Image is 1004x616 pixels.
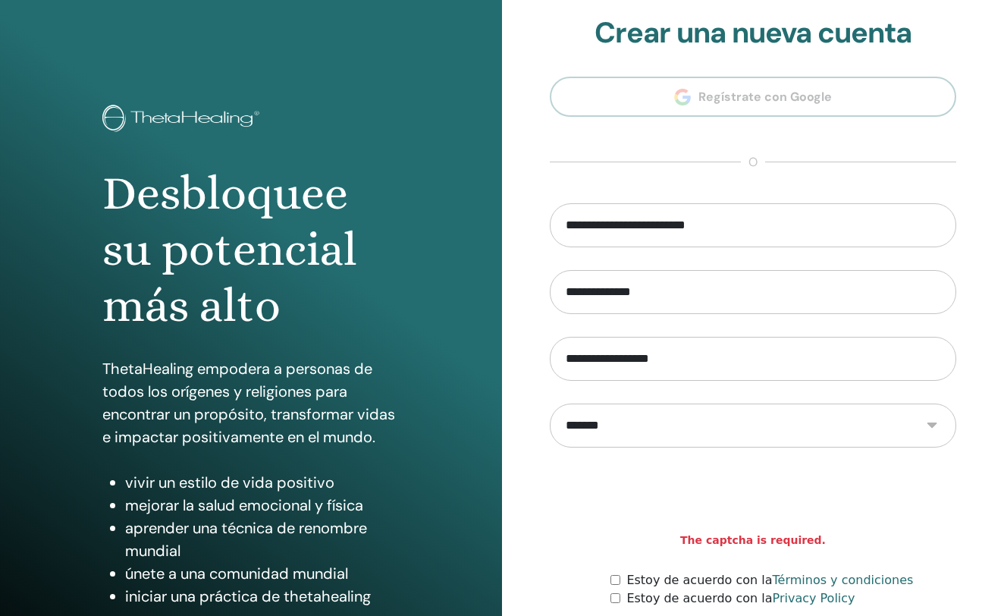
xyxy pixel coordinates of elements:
h1: Desbloquee su potencial más alto [102,165,399,335]
p: ThetaHealing empodera a personas de todos los orígenes y religiones para encontrar un propósito, ... [102,357,399,448]
li: vivir un estilo de vida positivo [125,471,399,494]
span: o [741,153,765,171]
iframe: reCAPTCHA [638,470,868,530]
li: iniciar una práctica de thetahealing [125,585,399,608]
li: únete a una comunidad mundial [125,562,399,585]
a: Términos y condiciones [773,573,914,587]
li: aprender una técnica de renombre mundial [125,517,399,562]
label: Estoy de acuerdo con la [626,589,855,608]
li: mejorar la salud emocional y física [125,494,399,517]
a: Privacy Policy [773,591,855,605]
strong: The captcha is required. [680,533,826,548]
h2: Crear una nueva cuenta [550,16,956,51]
label: Estoy de acuerdo con la [626,571,913,589]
